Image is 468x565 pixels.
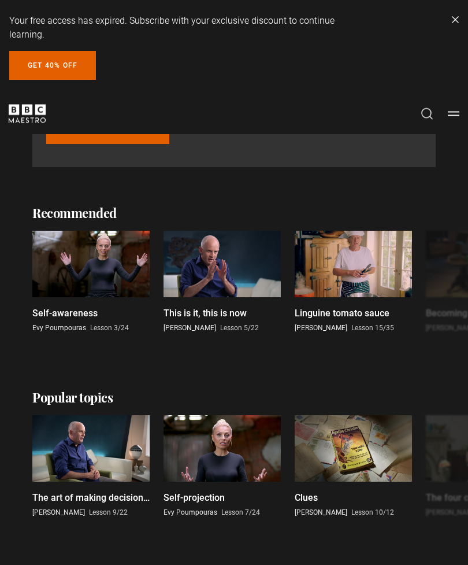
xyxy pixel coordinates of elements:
[351,324,394,333] span: Lesson 15/35
[295,416,412,518] a: Clues [PERSON_NAME] Lesson 10/12
[90,324,129,333] span: Lesson 3/24
[164,231,281,333] a: This is it, this is now [PERSON_NAME] Lesson 5/22
[164,492,225,505] p: Self-projection
[295,509,347,517] span: [PERSON_NAME]
[32,324,86,333] span: Evy Poumpouras
[32,389,113,407] h2: Popular topics
[32,231,150,333] a: Self-awareness Evy Poumpouras Lesson 3/24
[221,509,260,517] span: Lesson 7/24
[32,205,117,223] h2: Recommended
[9,51,96,80] a: Get 40% off
[9,105,46,123] svg: BBC Maestro
[32,307,98,321] p: Self-awareness
[295,492,318,505] p: Clues
[164,509,217,517] span: Evy Poumpouras
[9,14,369,42] p: Your free access has expired. Subscribe with your exclusive discount to continue learning.
[32,416,150,518] a: The art of making decisions and the joy of missing out [PERSON_NAME] Lesson 9/22
[164,307,247,321] p: This is it, this is now
[351,509,394,517] span: Lesson 10/12
[295,324,347,333] span: [PERSON_NAME]
[164,416,281,518] a: Self-projection Evy Poumpouras Lesson 7/24
[295,231,412,333] a: Linguine tomato sauce [PERSON_NAME] Lesson 15/35
[220,324,259,333] span: Lesson 5/22
[32,492,150,505] p: The art of making decisions and the joy of missing out
[89,509,128,517] span: Lesson 9/22
[164,324,216,333] span: [PERSON_NAME]
[32,509,85,517] span: [PERSON_NAME]
[448,108,459,120] button: Toggle navigation
[295,307,389,321] p: Linguine tomato sauce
